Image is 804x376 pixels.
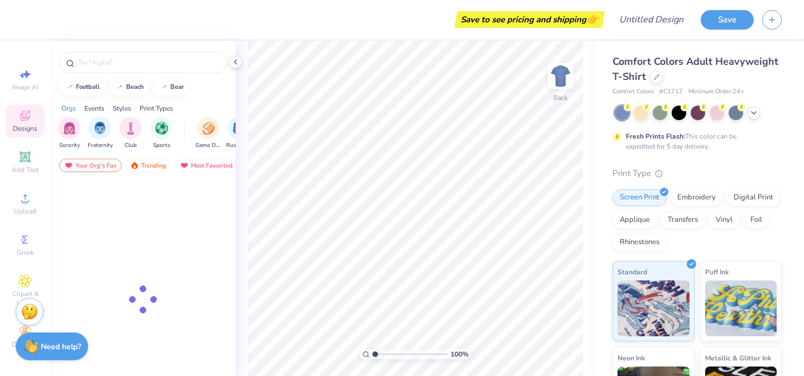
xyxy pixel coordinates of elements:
[84,103,104,113] div: Events
[612,189,667,206] div: Screen Print
[226,117,252,150] button: filter button
[88,117,113,150] button: filter button
[88,117,113,150] div: filter for Fraternity
[195,117,221,150] div: filter for Game Day
[612,55,778,83] span: Comfort Colors Adult Heavyweight T-Shirt
[14,207,36,216] span: Upload
[113,103,131,113] div: Styles
[125,122,137,135] img: Club Image
[140,103,173,113] div: Print Types
[58,117,80,150] button: filter button
[659,87,683,97] span: # C1717
[13,124,37,133] span: Designs
[76,84,100,90] div: football
[743,212,769,229] div: Foil
[586,12,599,26] span: 👉
[77,57,220,68] input: Try "Alpha"
[94,122,106,135] img: Fraternity Image
[59,141,80,150] span: Sorority
[451,349,468,359] span: 100 %
[150,117,173,150] button: filter button
[63,122,76,135] img: Sorority Image
[88,141,113,150] span: Fraternity
[670,189,723,206] div: Embroidery
[115,84,124,91] img: trend_line.gif
[130,161,139,169] img: trending.gif
[153,141,170,150] span: Sports
[159,84,168,91] img: trend_line.gif
[58,117,80,150] div: filter for Sorority
[65,84,74,91] img: trend_line.gif
[726,189,781,206] div: Digital Print
[705,280,777,336] img: Puff Ink
[175,159,238,172] div: Most Favorited
[195,117,221,150] button: filter button
[457,11,602,28] div: Save to see pricing and shipping
[180,161,189,169] img: most_fav.gif
[688,87,744,97] span: Minimum Order: 24 +
[618,352,645,364] span: Neon Ink
[618,266,647,278] span: Standard
[612,212,657,229] div: Applique
[705,352,771,364] span: Metallic & Glitter Ink
[125,159,171,172] div: Trending
[155,122,168,135] img: Sports Image
[709,212,740,229] div: Vinyl
[612,87,654,97] span: Comfort Colors
[125,141,137,150] span: Club
[618,280,690,336] img: Standard
[126,84,144,90] div: beach
[6,289,45,307] span: Clipart & logos
[61,103,76,113] div: Orgs
[549,65,572,87] img: Back
[701,10,754,30] button: Save
[12,165,39,174] span: Add Text
[610,8,692,31] input: Untitled Design
[109,79,149,96] button: beach
[612,234,667,251] div: Rhinestones
[170,84,184,90] div: bear
[119,117,142,150] button: filter button
[119,117,142,150] div: filter for Club
[626,131,763,151] div: This color can be expedited for 5 day delivery.
[150,117,173,150] div: filter for Sports
[233,122,246,135] img: Rush & Bid Image
[17,248,34,257] span: Greek
[612,167,782,180] div: Print Type
[226,117,252,150] div: filter for Rush & Bid
[59,159,122,172] div: Your Org's Fav
[195,141,221,150] span: Game Day
[661,212,705,229] div: Transfers
[12,340,39,349] span: Decorate
[553,93,568,103] div: Back
[626,132,685,141] strong: Fresh Prints Flash:
[226,141,252,150] span: Rush & Bid
[153,79,189,96] button: bear
[59,79,105,96] button: football
[41,341,81,352] strong: Need help?
[202,122,215,135] img: Game Day Image
[64,161,73,169] img: most_fav.gif
[705,266,729,278] span: Puff Ink
[12,83,39,92] span: Image AI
